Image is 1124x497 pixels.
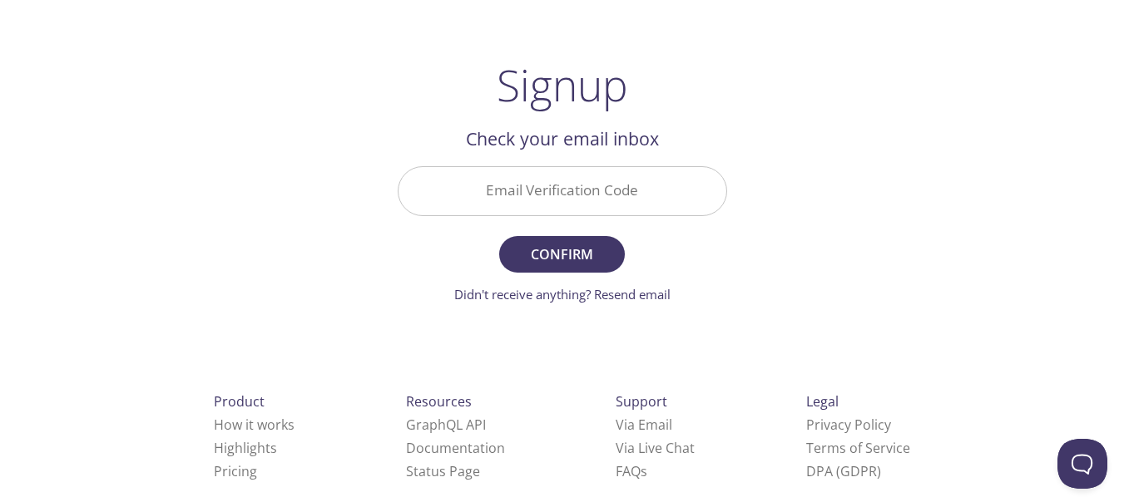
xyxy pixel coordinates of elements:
[406,392,472,411] span: Resources
[806,392,839,411] span: Legal
[454,286,671,303] a: Didn't receive anything? Resend email
[497,60,628,110] h1: Signup
[616,416,672,434] a: Via Email
[214,439,277,457] a: Highlights
[806,439,910,457] a: Terms of Service
[616,462,647,480] a: FAQ
[499,236,624,273] button: Confirm
[406,462,480,480] a: Status Page
[406,439,505,457] a: Documentation
[398,125,727,153] h2: Check your email inbox
[641,462,647,480] span: s
[406,416,486,434] a: GraphQL API
[214,462,257,480] a: Pricing
[214,416,295,434] a: How it works
[517,243,606,266] span: Confirm
[616,439,695,457] a: Via Live Chat
[806,462,881,480] a: DPA (GDPR)
[806,416,891,434] a: Privacy Policy
[214,392,265,411] span: Product
[1057,439,1107,489] iframe: Help Scout Beacon - Open
[616,392,667,411] span: Support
